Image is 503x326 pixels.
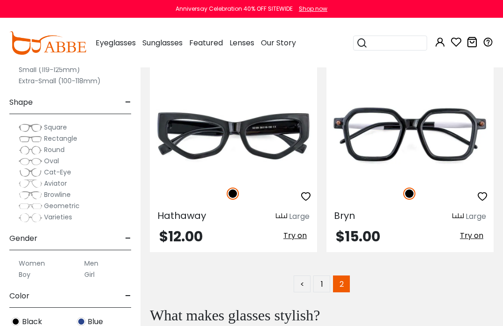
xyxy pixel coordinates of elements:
[84,258,98,269] label: Men
[142,37,183,48] span: Sunglasses
[19,157,42,166] img: Oval.png
[9,285,30,307] span: Color
[44,201,80,210] span: Geometric
[9,31,86,55] img: abbeglasses.com
[9,227,37,250] span: Gender
[299,5,327,13] div: Shop now
[452,213,464,220] img: size ruler
[227,188,239,200] img: Black
[77,317,86,326] img: Blue
[125,285,131,307] span: -
[334,209,355,222] span: Bryn
[276,213,287,220] img: size ruler
[19,213,42,223] img: Varieties.png
[150,94,317,177] img: Black Hathaway - Acetate ,Universal Bridge Fit
[157,209,206,222] span: Hathaway
[294,275,311,292] a: <
[19,179,42,188] img: Aviator.png
[466,211,486,222] div: Large
[19,168,42,177] img: Cat-Eye.png
[460,230,483,241] span: Try on
[19,75,101,87] label: Extra-Small (100-118mm)
[150,306,484,324] h2: What makes glasses stylish?
[19,134,42,144] img: Rectangle.png
[125,227,131,250] span: -
[313,275,330,292] a: 1
[457,230,486,242] button: Try on
[44,156,59,166] span: Oval
[403,188,415,200] img: Black
[19,269,30,280] label: Boy
[294,5,327,13] a: Shop now
[19,190,42,200] img: Browline.png
[44,145,65,154] span: Round
[44,212,72,222] span: Varieties
[281,230,310,242] button: Try on
[19,258,45,269] label: Women
[44,179,67,188] span: Aviator
[11,317,20,326] img: Black
[84,269,95,280] label: Girl
[19,123,42,132] img: Square.png
[125,91,131,114] span: -
[336,226,380,246] span: $15.00
[19,145,42,155] img: Round.png
[229,37,254,48] span: Lenses
[333,275,350,292] span: 2
[44,167,71,177] span: Cat-Eye
[19,202,42,211] img: Geometric.png
[289,211,310,222] div: Large
[189,37,223,48] span: Featured
[44,134,77,143] span: Rectangle
[326,94,494,177] img: Black Bryn - Acetate ,Universal Bridge Fit
[261,37,296,48] span: Our Story
[159,226,203,246] span: $12.00
[176,5,293,13] div: Anniversay Celebration 40% OFF SITEWIDE
[44,190,71,199] span: Browline
[44,123,67,132] span: Square
[9,91,33,114] span: Shape
[96,37,136,48] span: Eyeglasses
[19,64,80,75] label: Small (119-125mm)
[283,230,307,241] span: Try on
